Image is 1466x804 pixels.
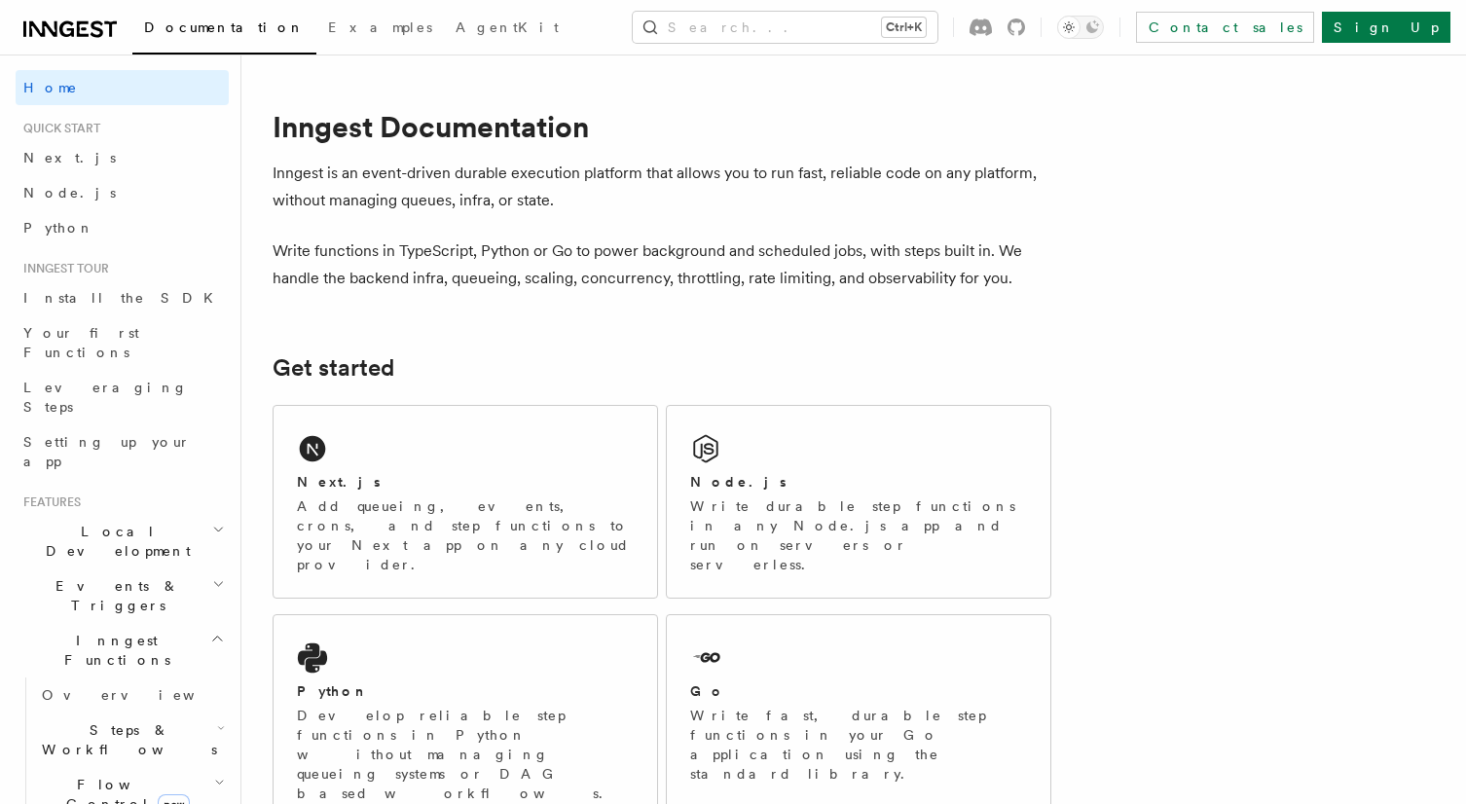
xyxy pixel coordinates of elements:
[16,494,81,510] span: Features
[16,315,229,370] a: Your first Functions
[23,220,94,236] span: Python
[633,12,937,43] button: Search...Ctrl+K
[273,109,1051,144] h1: Inngest Documentation
[16,370,229,424] a: Leveraging Steps
[16,568,229,623] button: Events & Triggers
[16,280,229,315] a: Install the SDK
[328,19,432,35] span: Examples
[666,405,1051,599] a: Node.jsWrite durable step functions in any Node.js app and run on servers or serverless.
[690,681,725,701] h2: Go
[456,19,559,35] span: AgentKit
[23,185,116,201] span: Node.js
[690,472,787,492] h2: Node.js
[690,706,1027,784] p: Write fast, durable step functions in your Go application using the standard library.
[16,576,212,615] span: Events & Triggers
[23,150,116,165] span: Next.js
[1322,12,1450,43] a: Sign Up
[297,681,369,701] h2: Python
[16,70,229,105] a: Home
[16,261,109,276] span: Inngest tour
[16,140,229,175] a: Next.js
[16,121,100,136] span: Quick start
[16,522,212,561] span: Local Development
[690,496,1027,574] p: Write durable step functions in any Node.js app and run on servers or serverless.
[273,160,1051,214] p: Inngest is an event-driven durable execution platform that allows you to run fast, reliable code ...
[882,18,926,37] kbd: Ctrl+K
[23,325,139,360] span: Your first Functions
[23,380,188,415] span: Leveraging Steps
[16,514,229,568] button: Local Development
[16,210,229,245] a: Python
[297,472,381,492] h2: Next.js
[23,290,225,306] span: Install the SDK
[297,706,634,803] p: Develop reliable step functions in Python without managing queueing systems or DAG based workflows.
[144,19,305,35] span: Documentation
[1136,12,1314,43] a: Contact sales
[273,405,658,599] a: Next.jsAdd queueing, events, crons, and step functions to your Next app on any cloud provider.
[23,434,191,469] span: Setting up your app
[316,6,444,53] a: Examples
[16,175,229,210] a: Node.js
[444,6,570,53] a: AgentKit
[132,6,316,55] a: Documentation
[297,496,634,574] p: Add queueing, events, crons, and step functions to your Next app on any cloud provider.
[42,687,242,703] span: Overview
[16,424,229,479] a: Setting up your app
[273,238,1051,292] p: Write functions in TypeScript, Python or Go to power background and scheduled jobs, with steps bu...
[1057,16,1104,39] button: Toggle dark mode
[34,677,229,713] a: Overview
[16,631,210,670] span: Inngest Functions
[34,720,217,759] span: Steps & Workflows
[34,713,229,767] button: Steps & Workflows
[23,78,78,97] span: Home
[273,354,394,382] a: Get started
[16,623,229,677] button: Inngest Functions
